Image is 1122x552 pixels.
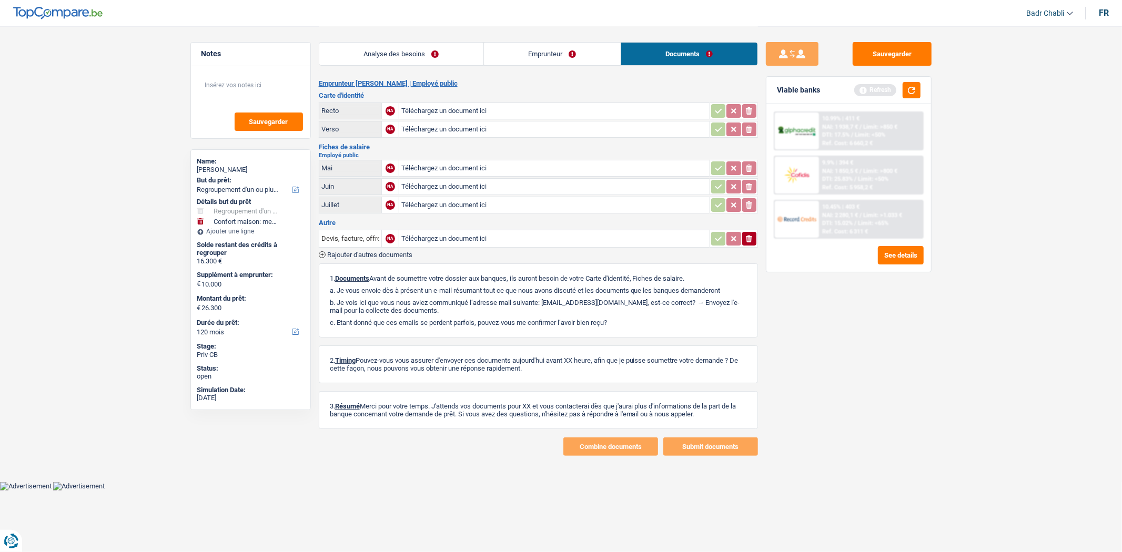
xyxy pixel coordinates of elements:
[621,43,757,65] a: Documents
[854,176,856,182] span: /
[335,402,360,410] span: Résumé
[822,159,853,166] div: 9.9% | 394 €
[335,356,356,364] span: Timing
[197,271,302,279] label: Supplément à emprunter:
[319,92,758,99] h3: Carte d'identité
[860,124,862,130] span: /
[197,157,304,166] div: Name:
[858,220,888,227] span: Limit: <65%
[327,251,412,258] span: Rajouter d'autres documents
[330,287,747,294] p: a. Je vous envoie dès à présent un e-mail résumant tout ce que nous avons discuté et les doc...
[197,342,304,351] div: Stage:
[319,219,758,226] h3: Autre
[321,182,379,190] div: Juin
[851,131,853,138] span: /
[53,482,105,490] img: Advertisement
[319,43,483,65] a: Analyse des besoins
[854,84,896,96] div: Refresh
[853,42,932,66] button: Sauvegarder
[321,164,379,172] div: Mai
[197,228,304,235] div: Ajouter une ligne
[197,386,304,394] div: Simulation Date:
[197,304,201,312] span: €
[863,212,902,219] span: Limit: >1.033 €
[386,182,395,191] div: NA
[197,294,302,303] label: Montant du prêt:
[863,124,897,130] span: Limit: >850 €
[330,299,747,314] p: b. Je vois ici que vous nous aviez communiqué l’adresse mail suivante: [EMAIL_ADDRESS][DOMAIN_NA...
[1026,9,1064,18] span: Badr Chabli
[822,176,853,182] span: DTI: 25.83%
[386,163,395,173] div: NA
[330,274,747,282] p: 1. Avant de soumettre votre dossier aux banques, ils auront besoin de votre Carte d'identité, Fic...
[822,131,850,138] span: DTI: 17.5%
[1018,5,1073,22] a: Badr Chabli
[197,351,304,359] div: Priv CB
[13,7,103,19] img: TopCompare Logo
[822,212,858,219] span: NAI: 2 280,1 €
[319,251,412,258] button: Rajouter d'autres documents
[386,125,395,134] div: NA
[878,246,924,264] button: See details
[321,125,379,133] div: Verso
[822,184,873,191] div: Ref. Cost: 5 958,2 €
[777,165,816,185] img: Cofidis
[854,220,856,227] span: /
[386,234,395,243] div: NA
[855,131,885,138] span: Limit: <50%
[777,125,816,137] img: AlphaCredit
[822,168,858,175] span: NAI: 1 850,5 €
[330,356,747,372] p: 2. Pouvez-vous vous assurer d'envoyer ces documents aujourd'hui avant XX heure, afin que je puiss...
[563,437,658,456] button: Combine documents
[197,280,201,288] span: €
[822,203,860,210] div: 10.45% | 403 €
[197,198,304,206] div: Détails but du prêt
[330,319,747,326] p: c. Etant donné que ces emails se perdent parfois, pouvez-vous me confirmer l’avoir bien reçu?
[1099,8,1109,18] div: fr
[319,144,758,150] h3: Fiches de salaire
[663,437,758,456] button: Submit documents
[197,257,304,265] div: 16.300 €
[335,274,369,282] span: Documents
[197,394,304,402] div: [DATE]
[484,43,621,65] a: Emprunteur
[197,241,304,257] div: Solde restant des crédits à regrouper
[860,212,862,219] span: /
[822,228,868,235] div: Ref. Cost: 6 311 €
[822,140,873,147] div: Ref. Cost: 6 660,2 €
[249,118,288,125] span: Sauvegarder
[777,86,820,95] div: Viable banks
[321,201,379,209] div: Juillet
[386,200,395,210] div: NA
[319,152,758,158] h2: Employé public
[197,364,304,373] div: Status:
[235,113,303,131] button: Sauvegarder
[321,107,379,115] div: Recto
[860,168,862,175] span: /
[822,124,858,130] span: NAI: 1 938,7 €
[858,176,888,182] span: Limit: <50%
[863,168,897,175] span: Limit: >800 €
[386,106,395,116] div: NA
[330,402,747,418] p: 3. Merci pour votre temps. J'attends vos documents pour XX et vous contacterai dès que j'aurai p...
[319,79,758,88] h2: Emprunteur [PERSON_NAME] | Employé public
[822,220,853,227] span: DTI: 15.02%
[197,319,302,327] label: Durée du prêt:
[822,115,860,122] div: 10.99% | 411 €
[777,209,816,229] img: Record Credits
[197,166,304,174] div: [PERSON_NAME]
[201,49,300,58] h5: Notes
[197,176,302,185] label: But du prêt:
[197,372,304,381] div: open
